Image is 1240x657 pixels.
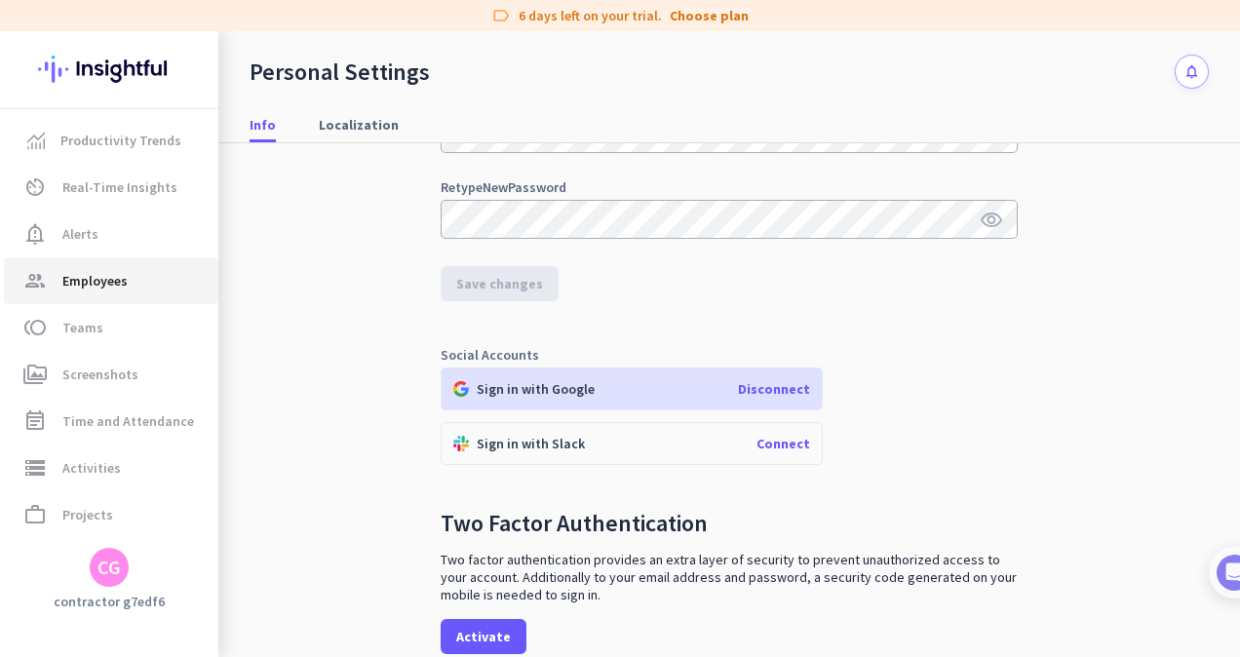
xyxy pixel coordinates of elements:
[4,117,218,164] a: menu-itemProductivity Trends
[23,503,47,526] i: work_outline
[4,491,218,538] a: work_outlineProjects
[4,304,218,351] a: tollTeams
[62,175,177,199] span: Real-Time Insights
[23,269,47,292] i: group
[250,58,430,87] div: Personal Settings
[168,544,203,579] button: expand_more
[23,456,47,480] i: storage
[27,132,45,149] img: menu-item
[23,409,47,433] i: event_note
[60,129,181,152] span: Productivity Trends
[441,348,1018,362] div: Social Accounts
[756,435,810,452] span: Connect
[62,222,98,246] span: Alerts
[4,444,218,491] a: storageActivities
[62,316,103,339] span: Teams
[4,351,218,398] a: perm_mediaScreenshots
[62,409,194,433] span: Time and Attendance
[453,436,469,451] img: slack
[23,222,47,246] i: notification_important
[477,380,595,398] p: Sign in with Google
[97,558,121,577] div: CG
[980,209,1003,232] i: visibility
[670,6,749,25] a: Choose plan
[62,456,121,480] span: Activities
[4,211,218,257] a: notification_importantAlerts
[62,269,128,292] span: Employees
[319,115,399,135] span: Localization
[441,180,1018,194] div: Retype New Password
[250,115,276,135] span: Info
[453,381,469,397] img: google
[23,175,47,199] i: av_timer
[38,31,180,107] img: Insightful logo
[4,538,218,585] a: data_usageReportsexpand_more
[23,316,47,339] i: toll
[4,398,218,444] a: event_noteTime and Attendance
[738,380,810,398] span: Disconnect
[441,551,1018,603] p: Two factor authentication provides an extra layer of security to prevent unauthorized access to y...
[1175,55,1209,89] button: notifications
[62,503,113,526] span: Projects
[491,6,511,25] i: label
[441,512,708,535] h2: Two Factor Authentication
[477,435,585,452] p: Sign in with Slack
[4,257,218,304] a: groupEmployees
[441,619,526,654] button: Activate
[62,363,138,386] span: Screenshots
[1183,63,1200,80] i: notifications
[456,627,511,646] span: Activate
[23,363,47,386] i: perm_media
[4,164,218,211] a: av_timerReal-Time Insights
